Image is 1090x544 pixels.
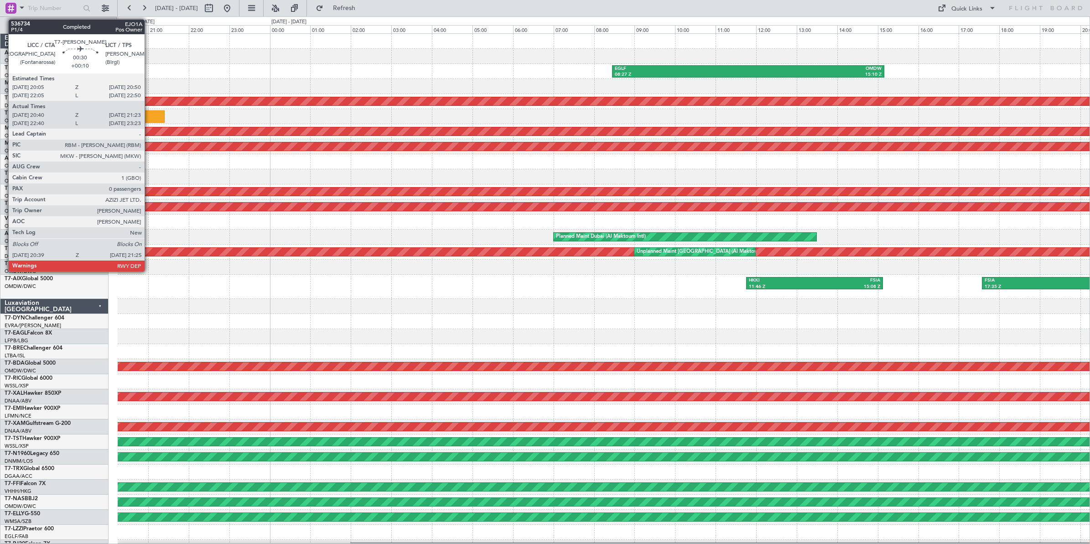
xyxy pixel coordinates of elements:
span: T7-AIX [5,276,22,282]
div: 11:00 [716,25,756,33]
a: A6-KAHLineage 1000 [5,50,60,56]
div: 05:00 [472,25,513,33]
div: 08:00 [594,25,635,33]
div: 09:00 [634,25,675,33]
a: DNAA/ABV [5,253,31,260]
a: OMDW/DWC [5,208,36,214]
a: OMDW/DWC [5,268,36,275]
div: 23:00 [229,25,270,33]
a: T7-GTSGlobal 7500 [5,261,54,267]
span: T7-ELLY [5,511,25,517]
a: T7-AIXGlobal 5000 [5,276,53,282]
a: WSSL/XSP [5,443,29,450]
span: T7-GTS [5,261,23,267]
a: DNAA/ABV [5,428,31,434]
a: T7-RICGlobal 6000 [5,376,52,381]
a: T7-NASBBJ2 [5,496,38,502]
a: OMDW/DWC [5,132,36,139]
a: OMDW/DWC [5,193,36,199]
div: 03:00 [391,25,432,33]
span: A6-KAH [5,50,26,56]
span: T7-[PERSON_NAME] [5,110,57,116]
span: T7-N1960 [5,451,30,456]
a: T7-TSTHawker 900XP [5,436,60,441]
div: 00:00 [270,25,311,33]
div: HKKI [749,277,815,284]
a: A6-EFIFalcon 7X [5,231,47,236]
span: T7-EAGL [5,330,27,336]
a: DGAA/ACC [5,473,32,480]
span: T7-P1MP [5,186,27,191]
a: M-RRRRGlobal 6000 [5,126,57,131]
a: T7-FFIFalcon 7X [5,481,46,486]
span: T7-NAS [5,496,25,502]
a: OMDW/DWC [5,223,36,230]
div: 13:00 [797,25,837,33]
a: M-AMBRGlobal 5000 [5,80,59,86]
span: A6-MAH [5,156,27,161]
a: T7-ONEXFalcon 8X [5,65,54,71]
span: M-RAFI [5,141,24,146]
span: T7-DYN [5,315,25,321]
a: DNAA/ABV [5,398,31,404]
span: T7-BRE [5,345,23,351]
span: M-RRRR [5,126,26,131]
a: T7-BDAGlobal 5000 [5,361,56,366]
a: LTBA/ISL [5,352,25,359]
a: VP-BVVBBJ1 [5,216,37,221]
a: OMDB/DXB [5,57,32,64]
span: T7-TRX [5,466,23,471]
a: T7-XALHawker 850XP [5,391,61,396]
div: 06:00 [513,25,554,33]
input: Trip Number [28,1,80,15]
div: 02:00 [351,25,391,33]
a: OMDW/DWC [5,283,36,290]
div: 11:46 Z [749,284,815,290]
a: WSSL/XSP [5,382,29,389]
span: T7-XAM [5,421,26,426]
a: OMDW/DWC [5,503,36,510]
div: 21:00 [148,25,189,33]
span: M-AMBR [5,80,28,86]
a: OMDB/DXB [5,117,32,124]
a: OMDW/DWC [5,147,36,154]
a: VHHH/HKG [5,488,31,495]
div: 16:00 [919,25,959,33]
a: T7-XANGlobal 6000 [5,95,56,101]
div: Quick Links [951,5,982,14]
div: 04:00 [432,25,472,33]
div: 15:00 [878,25,919,33]
div: 22:00 [189,25,229,33]
div: 20:00 [108,25,148,33]
a: T7-EMIHawker 900XP [5,406,60,411]
a: EVRA/[PERSON_NAME] [5,322,61,329]
a: T7-DYNChallenger 604 [5,315,64,321]
a: T7-FHXGlobal 5000 [5,201,55,206]
a: T7-AAYGlobal 7500 [5,246,55,251]
a: OMDW/DWC [5,367,36,374]
a: T7-P1MPG-650ER [5,186,50,191]
a: LFPB/LBG [5,337,28,344]
div: 18:00 [999,25,1040,33]
span: T7-EMI [5,406,22,411]
div: FSIA [815,277,880,284]
span: Refresh [325,5,363,11]
a: A6-MAHGlobal 7500 [5,156,58,161]
div: FSIA [985,277,1072,284]
button: Quick Links [933,1,1001,16]
div: 01:00 [310,25,351,33]
div: Planned Maint Dubai (Al Maktoum Intl) [556,230,646,244]
span: T7-LZZI [5,526,23,532]
button: All Aircraft [10,18,99,32]
a: T7-[PERSON_NAME]Global 6000 [5,110,88,116]
a: LFMN/NCE [5,413,31,419]
div: [DATE] - [DATE] [271,18,306,26]
a: EGLF/FAB [5,533,28,540]
span: [DATE] - [DATE] [155,4,198,12]
div: 12:00 [756,25,797,33]
a: M-RAFIGlobal 7500 [5,141,55,146]
div: 15:08 Z [815,284,880,290]
div: 08:27 Z [615,72,748,78]
a: T7-TRXGlobal 6500 [5,466,54,471]
a: T7-LZZIPraetor 600 [5,526,54,532]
